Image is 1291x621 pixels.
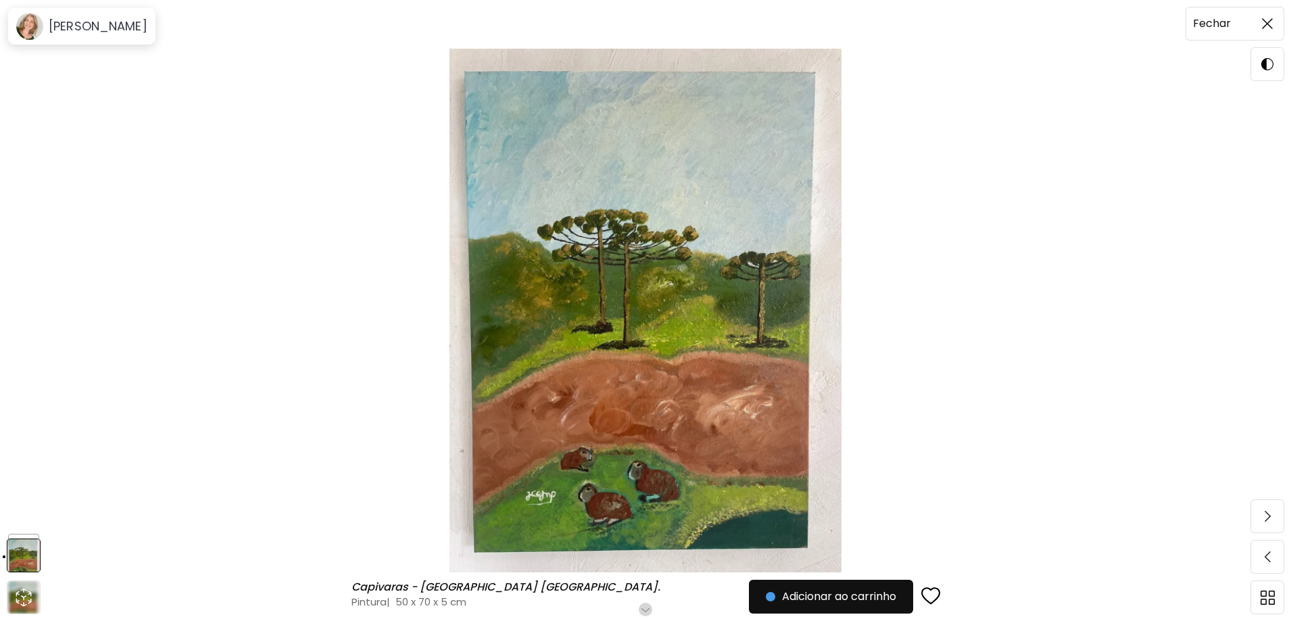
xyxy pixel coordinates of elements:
button: Adicionar ao carrinho [749,580,913,614]
h6: Capivaras - [GEOGRAPHIC_DATA] [GEOGRAPHIC_DATA]. [351,580,664,594]
div: animation [13,587,34,608]
h6: [PERSON_NAME] [49,18,147,34]
h4: Pintura | 50 x 70 x 5 cm [351,595,796,609]
span: Adicionar ao carrinho [766,589,896,605]
button: favorites [913,578,948,615]
h6: Fechar [1193,15,1231,32]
